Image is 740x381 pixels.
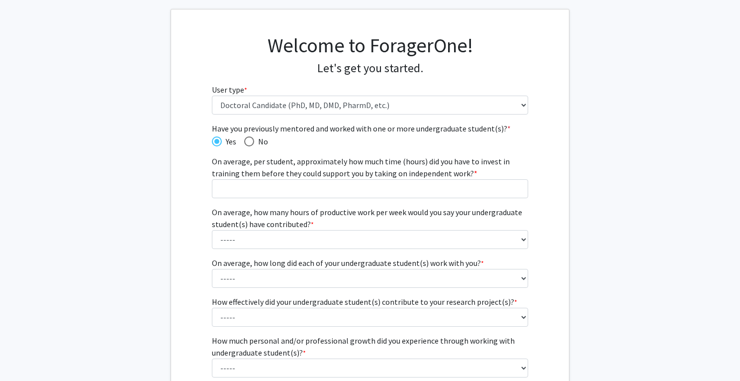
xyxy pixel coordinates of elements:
span: No [254,135,268,147]
span: Have you previously mentored and worked with one or more undergraduate student(s)? [212,123,529,134]
h1: Welcome to ForagerOne! [212,33,529,57]
label: User type [212,84,247,96]
iframe: Chat [7,336,42,374]
label: On average, how many hours of productive work per week would you say your undergraduate student(s... [212,206,529,230]
span: On average, per student, approximately how much time (hours) did you have to invest in training t... [212,156,510,178]
span: Yes [222,135,236,147]
mat-radio-group: Have you previously mentored and worked with one or more undergraduate student(s)? [212,134,529,147]
label: How effectively did your undergraduate student(s) contribute to your research project(s)? [212,296,517,308]
label: How much personal and/or professional growth did you experience through working with undergraduat... [212,335,529,359]
label: On average, how long did each of your undergraduate student(s) work with you? [212,257,484,269]
h4: Let's get you started. [212,61,529,76]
